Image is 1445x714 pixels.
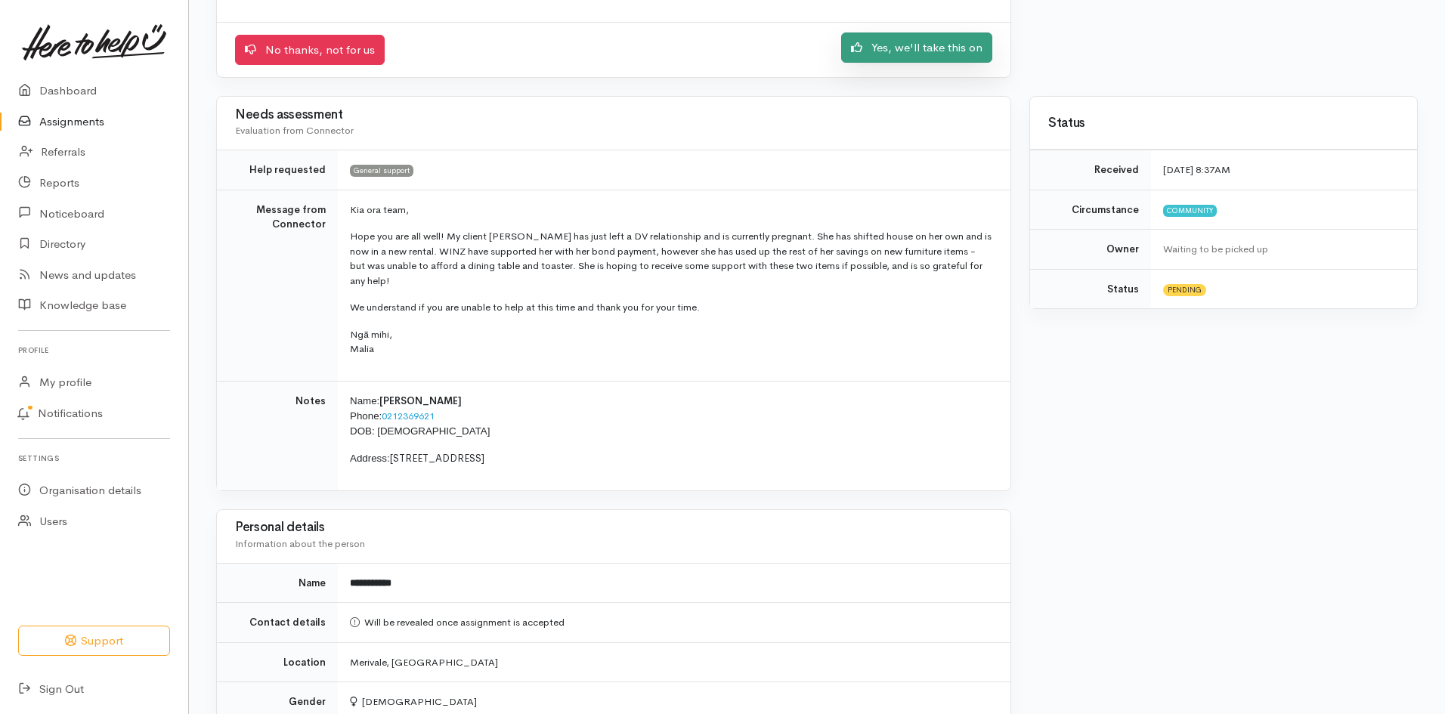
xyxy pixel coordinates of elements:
td: Name [217,563,338,603]
td: Will be revealed once assignment is accepted [338,603,1010,643]
td: Merivale, [GEOGRAPHIC_DATA] [338,642,1010,682]
p: Ngā mihi, Malia [350,327,992,357]
td: Notes [217,381,338,490]
td: Contact details [217,603,338,643]
td: Message from Connector [217,190,338,381]
span: Address: [350,453,390,464]
a: Yes, we'll take this on [841,32,992,63]
span: Pending [1163,284,1206,296]
span: Phone: [350,410,382,422]
td: Owner [1030,230,1151,270]
a: No thanks, not for us [235,35,385,66]
td: Circumstance [1030,190,1151,230]
time: [DATE] 8:37AM [1163,163,1230,176]
p: Kia ora team, [350,202,992,218]
td: Location [217,642,338,682]
h3: Status [1048,116,1399,131]
span: [PERSON_NAME] [379,394,462,407]
h3: Needs assessment [235,108,992,122]
p: Hope you are all well! My client [PERSON_NAME] has just left a DV relationship and is currently p... [350,229,992,288]
span: Evaluation from Connector [235,124,354,137]
td: Help requested [217,150,338,190]
td: Received [1030,150,1151,190]
h6: Settings [18,448,170,468]
span: DOB: [DEMOGRAPHIC_DATA] [350,425,490,437]
h6: Profile [18,340,170,360]
span: General support [350,165,413,177]
button: Support [18,626,170,657]
a: 0212369621 [382,410,435,422]
span: [DEMOGRAPHIC_DATA] [350,695,477,708]
span: [STREET_ADDRESS] [390,452,484,465]
td: Status [1030,269,1151,308]
p: We understand if you are unable to help at this time and thank you for your time. [350,300,992,315]
h3: Personal details [235,521,992,535]
span: Information about the person [235,537,365,550]
div: Waiting to be picked up [1163,242,1399,257]
span: Name: [350,395,379,406]
span: Community [1163,205,1217,217]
